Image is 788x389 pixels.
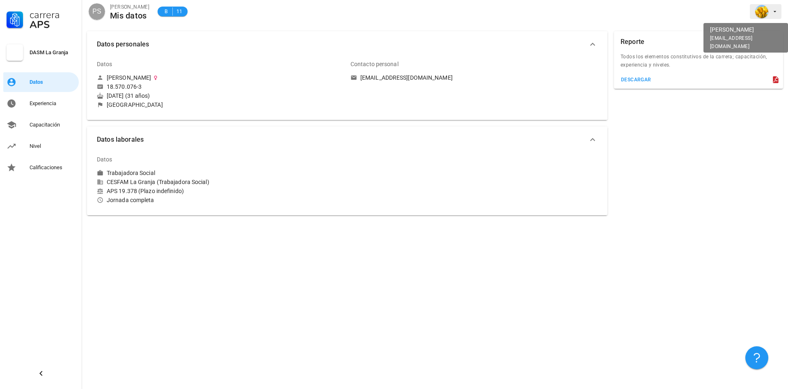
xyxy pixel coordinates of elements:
button: descargar [617,74,655,85]
div: 18.570.076-3 [107,83,142,90]
div: Calificaciones [30,164,76,171]
div: [PERSON_NAME] [107,74,151,81]
div: [DATE] (31 años) [97,92,344,99]
span: 11 [176,7,183,16]
span: PS [92,3,101,20]
div: [EMAIL_ADDRESS][DOMAIN_NAME] [360,74,453,81]
div: DASM La Granja [30,49,76,56]
div: Datos [30,79,76,85]
button: Datos laborales [87,127,607,153]
div: Datos [97,54,112,74]
div: Experiencia [30,100,76,107]
div: Nivel [30,143,76,150]
div: APS 19.378 (Plazo indefinido) [97,187,344,195]
div: Reporte [621,31,644,53]
div: avatar [89,3,105,20]
div: Contacto personal [350,54,399,74]
div: descargar [621,77,651,83]
div: [PERSON_NAME] [110,3,149,11]
div: Datos [97,150,112,169]
a: Capacitación [3,115,79,135]
button: Datos personales [87,31,607,58]
div: Carrera [30,10,76,20]
div: CESFAM La Granja (Trabajadora Social) [97,178,344,186]
div: Todos los elementos constitutivos de la carrera; capacitación, experiencia y niveles. [614,53,783,74]
div: avatar [755,5,768,18]
a: Calificaciones [3,158,79,177]
div: Capacitación [30,122,76,128]
span: B [163,7,169,16]
div: [GEOGRAPHIC_DATA] [107,101,163,108]
a: Experiencia [3,94,79,113]
a: Nivel [3,136,79,156]
div: Mis datos [110,11,149,20]
div: APS [30,20,76,30]
span: Datos laborales [97,134,588,145]
div: Jornada completa [97,196,344,204]
span: Datos personales [97,39,588,50]
a: [EMAIL_ADDRESS][DOMAIN_NAME] [350,74,598,81]
div: Trabajadora Social [107,169,155,177]
a: Datos [3,72,79,92]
